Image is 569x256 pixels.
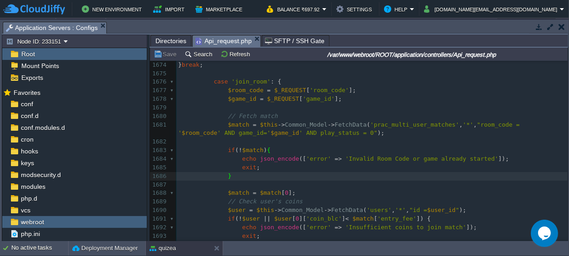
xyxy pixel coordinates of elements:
[267,95,299,102] span: $_REQUEST
[20,62,60,70] span: Mount Points
[150,95,168,103] div: 1678
[274,215,292,222] span: $user
[242,155,256,162] span: echo
[253,121,256,128] span: =
[185,50,215,58] button: Search
[195,4,245,15] button: Marketplace
[306,215,342,222] span: 'coin_blc'
[182,61,200,68] span: break
[150,223,168,232] div: 1692
[331,207,363,213] span: FetchData
[150,103,168,112] div: 1679
[299,155,306,162] span: ([
[456,207,459,213] span: "
[6,22,98,34] span: Application Servers : Configs
[267,4,322,15] button: Balance ₹697.92
[12,89,42,97] span: Favorites
[334,155,342,162] span: =>
[228,87,264,94] span: $room_code
[6,37,64,45] button: Node ID: 233151
[150,232,168,241] div: 1693
[20,50,36,58] a: Root
[306,87,310,94] span: [
[228,207,246,213] span: $user
[384,4,410,15] button: Help
[11,241,68,256] div: No active tasks
[334,95,342,102] span: ];
[235,215,239,222] span: (
[150,155,168,163] div: 1684
[392,207,395,213] span: ,
[256,164,260,171] span: ;
[228,215,235,222] span: if
[459,121,463,128] span: ,
[195,35,252,47] span: Api_request.php
[353,215,374,222] span: $match
[336,4,374,15] button: Settings
[72,244,138,253] button: Deployment Manager
[228,121,250,128] span: $match
[256,207,274,213] span: $this
[260,95,264,102] span: =
[19,182,47,191] a: modules
[281,207,324,213] span: Common_Model
[334,121,366,128] span: FetchData
[150,61,168,69] div: 1674
[82,4,145,15] button: New Environment
[228,189,250,196] span: $match
[271,78,281,85] span: : {
[260,224,299,231] span: json_encode
[377,129,384,136] span: );
[19,100,35,108] a: conf
[239,215,242,222] span: !
[242,147,264,153] span: $match
[278,121,285,128] span: ->
[220,50,253,58] button: Refresh
[19,171,62,179] span: modsecurity.d
[427,207,456,213] span: $user_id
[228,113,278,119] span: // Fetch match
[424,4,560,15] button: [DOMAIN_NAME][EMAIL_ADDRESS][DOMAIN_NAME]
[367,121,370,128] span: (
[253,189,256,196] span: =
[12,89,42,96] a: Favorites
[19,147,40,155] a: hooks
[150,240,168,249] div: 1694
[19,159,35,167] span: keys
[363,207,367,213] span: (
[260,189,281,196] span: $match
[19,135,35,143] a: cron
[150,146,168,155] div: 1683
[406,207,409,213] span: ,
[150,244,176,253] button: quizea
[345,215,349,222] span: <
[19,123,66,132] a: conf.modules.d
[178,241,182,247] span: }
[19,112,40,120] a: conf.d
[150,69,168,78] div: 1675
[150,189,168,197] div: 1688
[498,155,509,162] span: ]);
[328,121,335,128] span: ->
[299,224,306,231] span: ([
[20,74,45,82] a: Exports
[228,198,303,205] span: // Check user's coins
[242,232,256,239] span: exit
[285,121,328,128] span: Common_Model
[310,87,349,94] span: 'room_code'
[239,147,242,153] span: !
[267,87,271,94] span: =
[231,78,270,85] span: 'join_room'
[260,121,278,128] span: $this
[264,215,271,222] span: ||
[295,215,299,222] span: 0
[409,207,427,213] span: "id =
[150,197,168,206] div: 1689
[256,232,260,239] span: ;
[324,207,331,213] span: ->
[150,172,168,181] div: 1686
